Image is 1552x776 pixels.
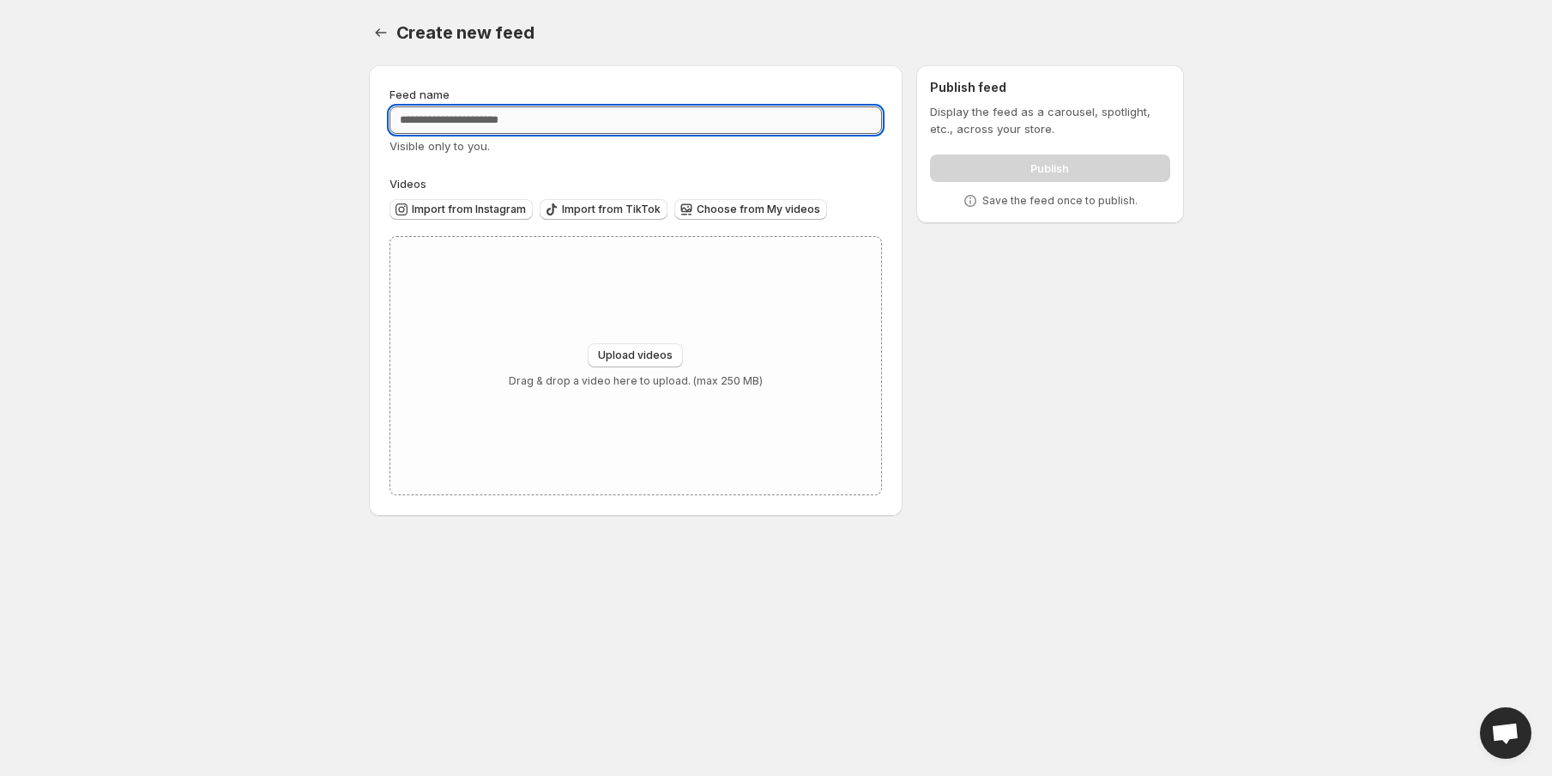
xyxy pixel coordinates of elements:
button: Import from Instagram [390,199,533,220]
span: Visible only to you. [390,139,490,153]
span: Import from Instagram [412,203,526,216]
button: Upload videos [588,343,683,367]
button: Import from TikTok [540,199,667,220]
h2: Publish feed [930,79,1169,96]
p: Save the feed once to publish. [982,194,1138,208]
p: Display the feed as a carousel, spotlight, etc., across your store. [930,103,1169,137]
span: Feed name [390,88,450,101]
p: Drag & drop a video here to upload. (max 250 MB) [509,374,763,388]
div: Open chat [1480,707,1531,759]
span: Videos [390,177,426,191]
button: Settings [369,21,393,45]
span: Choose from My videos [697,203,820,216]
span: Upload videos [598,349,673,362]
button: Choose from My videos [674,199,827,220]
span: Import from TikTok [562,203,661,216]
span: Create new feed [396,22,534,43]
